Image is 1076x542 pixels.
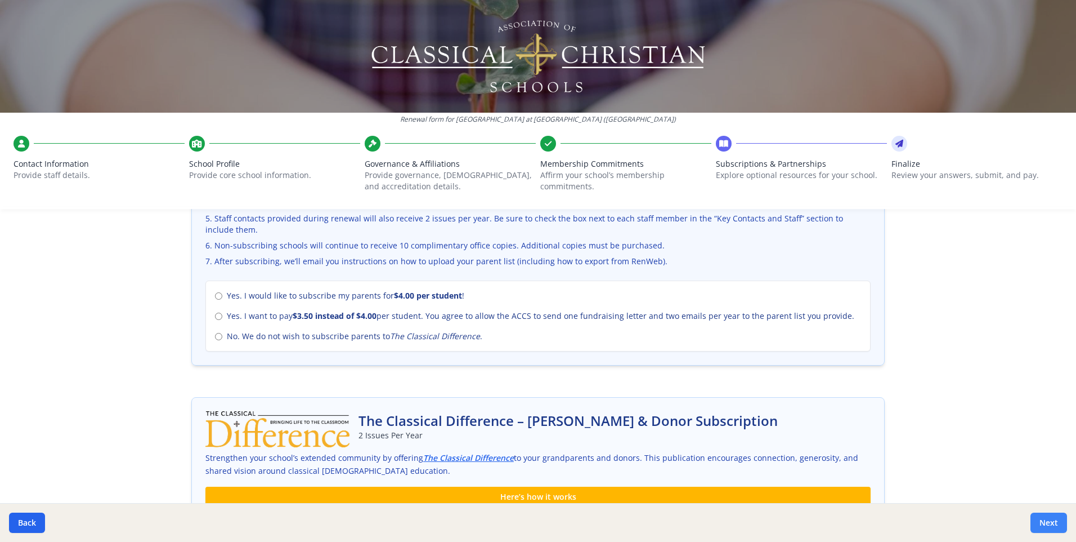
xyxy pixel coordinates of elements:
[716,158,887,170] span: Subscriptions & Partnerships
[227,290,464,301] span: Yes. I would like to subscribe my parents for !
[227,310,854,322] span: Yes. I want to pay per student. You agree to allow the ACCS to send one fundraising letter and tw...
[189,158,360,170] span: School Profile
[891,170,1062,181] p: Review your answers, submit, and pay.
[227,331,482,342] span: No. We do not wish to subscribe parents to .
[540,158,711,170] span: Membership Commitments
[215,292,222,300] input: Yes. I would like to subscribe my parents for$4.00 per student!
[1030,513,1067,533] button: Next
[205,487,871,507] div: Here’s how it works
[14,158,185,170] span: Contact Information
[365,170,536,192] p: Provide governance, [DEMOGRAPHIC_DATA], and accreditation details.
[14,170,185,181] p: Provide staff details.
[215,313,222,320] input: Yes. I want to pay$3.50 instead of $4.00per student. You agree to allow the ACCS to send one fund...
[540,170,711,192] p: Affirm your school’s membership commitments.
[205,411,349,447] img: The Classical Difference
[390,331,480,341] em: The Classical Difference
[205,240,871,251] li: Non-subscribing schools will continue to receive 10 complimentary office copies. Additional copie...
[205,256,871,267] li: After subscribing, we’ll email you instructions on how to upload your parent list (including how ...
[293,310,376,321] strong: $3.50 instead of $4.00
[358,412,778,430] h2: The Classical Difference – [PERSON_NAME] & Donor Subscription
[358,430,778,441] p: 2 Issues Per Year
[891,158,1062,170] span: Finalize
[716,170,887,181] p: Explore optional resources for your school.
[9,513,45,533] button: Back
[189,170,360,181] p: Provide core school information.
[205,213,871,236] li: Staff contacts provided during renewal will also receive 2 issues per year. Be sure to check the ...
[423,452,514,465] a: The Classical Difference
[205,452,871,478] p: Strengthen your school’s extended community by offering to your grandparents and donors. This pub...
[370,17,707,96] img: Logo
[215,333,222,340] input: No. We do not wish to subscribe parents toThe Classical Difference.
[365,158,536,170] span: Governance & Affiliations
[394,290,462,301] strong: $4.00 per student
